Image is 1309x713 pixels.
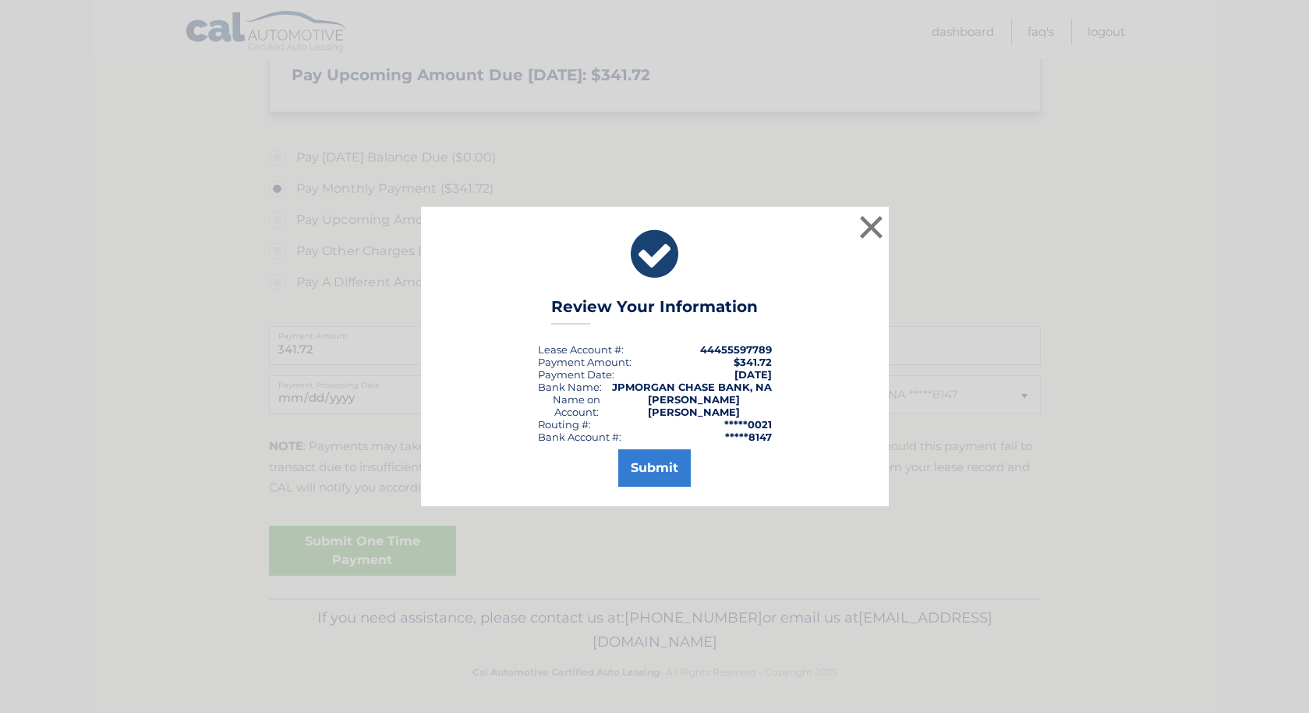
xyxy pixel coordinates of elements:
[538,343,624,356] div: Lease Account #:
[538,368,614,381] div: :
[648,393,740,418] strong: [PERSON_NAME] [PERSON_NAME]
[538,418,591,431] div: Routing #:
[618,449,691,487] button: Submit
[612,381,772,393] strong: JPMORGAN CHASE BANK, NA
[734,368,772,381] span: [DATE]
[551,297,758,325] h3: Review Your Information
[700,343,772,356] strong: 44455597789
[734,356,772,368] span: $341.72
[538,356,632,368] div: Payment Amount:
[538,393,617,418] div: Name on Account:
[538,368,612,381] span: Payment Date
[538,431,621,443] div: Bank Account #:
[856,211,887,243] button: ×
[538,381,602,393] div: Bank Name:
